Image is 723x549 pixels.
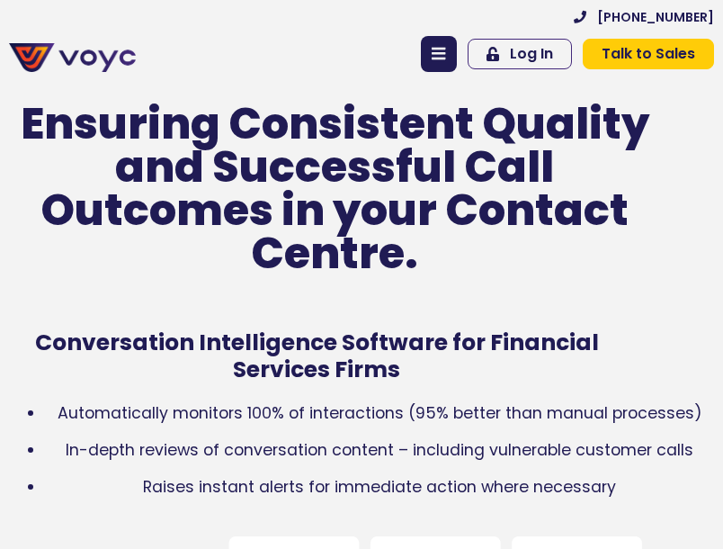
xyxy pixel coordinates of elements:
[58,402,702,424] span: Automatically monitors 100% of interactions (95% better than manual processes)
[574,11,714,23] a: [PHONE_NUMBER]
[9,43,136,72] img: voyc-full-logo
[9,103,660,275] p: Ensuring Consistent Quality and Successful Call Outcomes in your Contact Centre.
[597,11,714,23] span: [PHONE_NUMBER]
[9,329,624,383] h1: Conversation Intelligence Software for Financial Services Firms
[583,39,714,69] a: Talk to Sales
[143,476,616,498] span: Raises instant alerts for immediate action where necessary
[468,39,572,69] a: Log In
[602,47,695,61] span: Talk to Sales
[510,47,553,61] span: Log In
[66,439,693,461] span: In-depth reviews of conversation content – including vulnerable customer calls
